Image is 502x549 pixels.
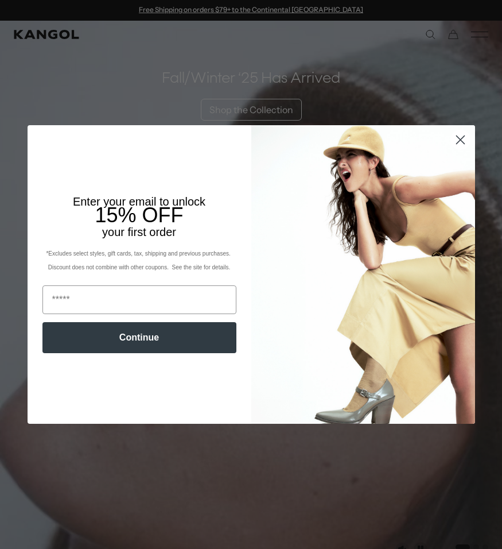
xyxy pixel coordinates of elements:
[95,203,183,227] span: 15% OFF
[42,285,236,314] input: Email
[42,322,236,353] button: Continue
[450,130,470,150] button: Close dialog
[73,195,205,208] span: Enter your email to unlock
[46,250,232,270] span: *Excludes select styles, gift cards, tax, shipping and previous purchases. Discount does not comb...
[102,226,176,238] span: your first order
[251,125,475,424] img: 93be19ad-e773-4382-80b9-c9d740c9197f.jpeg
